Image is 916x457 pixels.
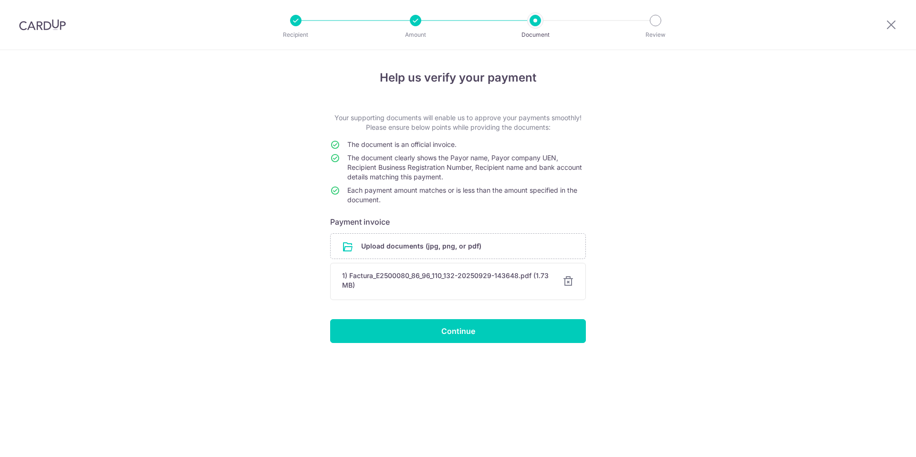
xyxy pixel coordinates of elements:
h6: Payment invoice [330,216,586,228]
h4: Help us verify your payment [330,69,586,86]
div: 1) Factura_E2500080_86_96_110_132-20250929-143648.pdf (1.73 MB) [342,271,551,290]
p: Amount [380,30,451,40]
p: Review [620,30,691,40]
p: Your supporting documents will enable us to approve your payments smoothly! Please ensure below p... [330,113,586,132]
span: The document clearly shows the Payor name, Payor company UEN, Recipient Business Registration Num... [347,154,582,181]
input: Continue [330,319,586,343]
p: Recipient [260,30,331,40]
span: The document is an official invoice. [347,140,457,148]
span: Each payment amount matches or is less than the amount specified in the document. [347,186,577,204]
div: Upload documents (jpg, png, or pdf) [330,233,586,259]
iframe: Opens a widget where you can find more information [854,428,906,452]
p: Document [500,30,571,40]
img: CardUp [19,19,66,31]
